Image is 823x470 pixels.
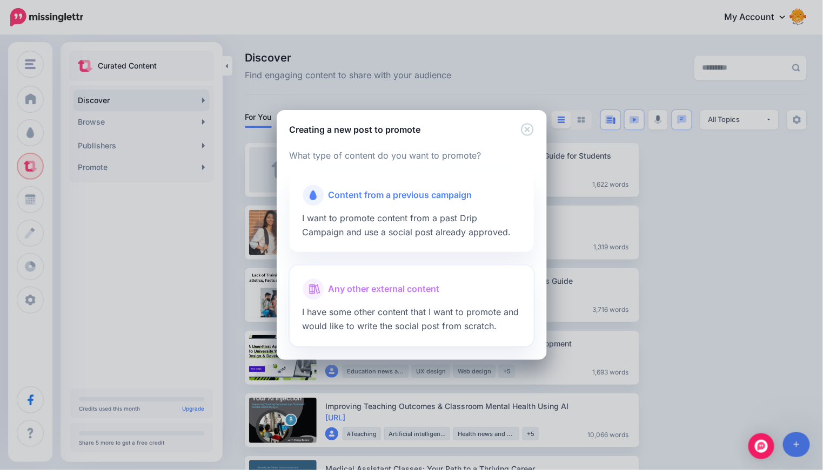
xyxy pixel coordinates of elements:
[290,123,421,136] h5: Creating a new post to promote
[521,123,534,137] button: Close
[748,433,774,459] div: Open Intercom Messenger
[310,190,317,200] img: drip-campaigns.png
[303,213,511,237] span: I want to promote content from a past Drip Campaign and use a social post already approved.
[329,188,472,202] span: Content from a previous campaign
[329,282,440,296] span: Any other external content
[290,149,534,163] p: What type of content do you want to promote?
[303,306,519,331] span: I have some other content that I want to promote and would like to write the social post from scr...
